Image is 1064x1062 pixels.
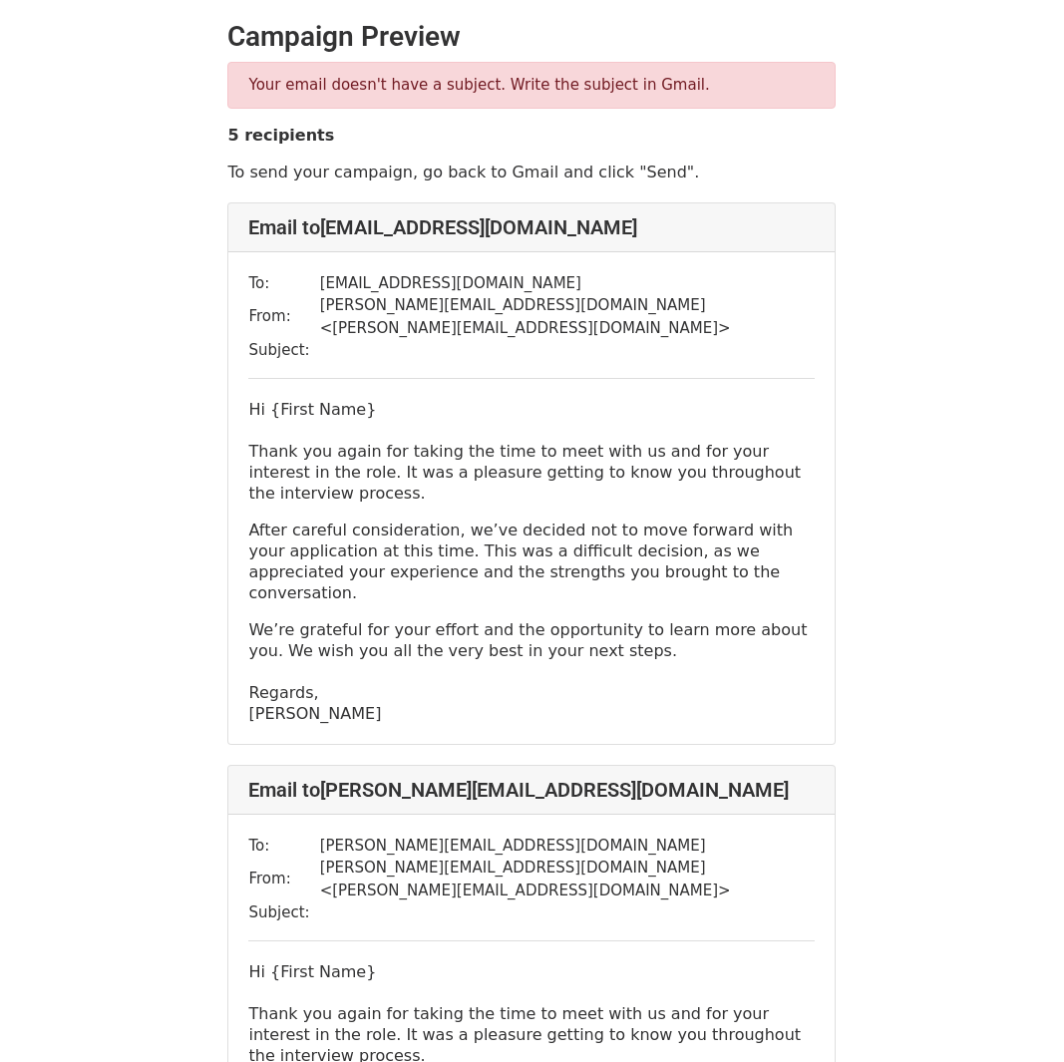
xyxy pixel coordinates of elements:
td: To: [248,272,319,295]
td: [PERSON_NAME][EMAIL_ADDRESS][DOMAIN_NAME] [320,835,816,858]
td: [EMAIL_ADDRESS][DOMAIN_NAME] [320,272,816,295]
p: Hi {First Name} Thank you again for taking the time to meet with us and for your interest in the ... [248,399,815,504]
p: Your email doesn't have a subject. Write the subject in Gmail. [248,75,815,96]
h4: Email to [PERSON_NAME][EMAIL_ADDRESS][DOMAIN_NAME] [248,778,815,802]
p: We’re grateful for your effort and the opportunity to learn more about you. We wish you all the v... [248,619,815,724]
td: Subject: [248,339,319,362]
p: After careful consideration, we’ve decided not to move forward with your application at this time... [248,520,815,603]
td: [PERSON_NAME][EMAIL_ADDRESS][DOMAIN_NAME] < [PERSON_NAME][EMAIL_ADDRESS][DOMAIN_NAME] > [320,857,816,901]
h4: Email to [EMAIL_ADDRESS][DOMAIN_NAME] [248,215,815,239]
td: [PERSON_NAME][EMAIL_ADDRESS][DOMAIN_NAME] < [PERSON_NAME][EMAIL_ADDRESS][DOMAIN_NAME] > [320,294,816,339]
p: To send your campaign, go back to Gmail and click "Send". [227,162,836,182]
strong: 5 recipients [227,126,334,145]
td: From: [248,857,319,901]
td: To: [248,835,319,858]
h2: Campaign Preview [227,20,836,54]
td: From: [248,294,319,339]
td: Subject: [248,901,319,924]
